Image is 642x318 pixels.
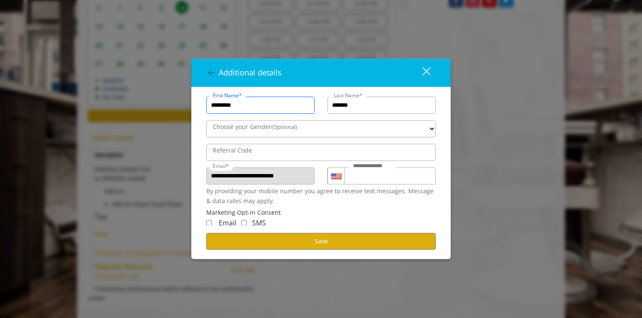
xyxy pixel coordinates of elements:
[208,162,233,171] label: Email*
[315,237,328,245] span: Save
[206,120,436,138] select: Choose your Gender
[206,233,436,250] button: Save
[327,168,345,185] div: Country
[208,146,256,156] label: Referral Code
[219,68,282,78] span: Additional details
[252,218,266,228] span: SMS
[271,123,297,131] span: (Optional)
[206,220,212,225] input: Receive Marketing Email
[206,208,436,218] div: Marketing Opt-in Consent
[330,92,367,100] label: Last Name*
[327,97,436,114] input: Lastname
[219,218,236,228] span: Email
[407,64,436,82] button: close dialog
[206,144,436,161] input: ReferralCode
[413,66,430,79] div: close dialog
[208,92,246,100] label: First Name*
[241,220,247,225] input: Receive Marketing SMS
[206,187,436,206] div: By providing your mobile number you agree to receive text messages. Message & data rates may apply.
[206,168,315,185] input: Email
[208,123,301,132] label: Choose your Gender
[206,97,315,114] input: FirstName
